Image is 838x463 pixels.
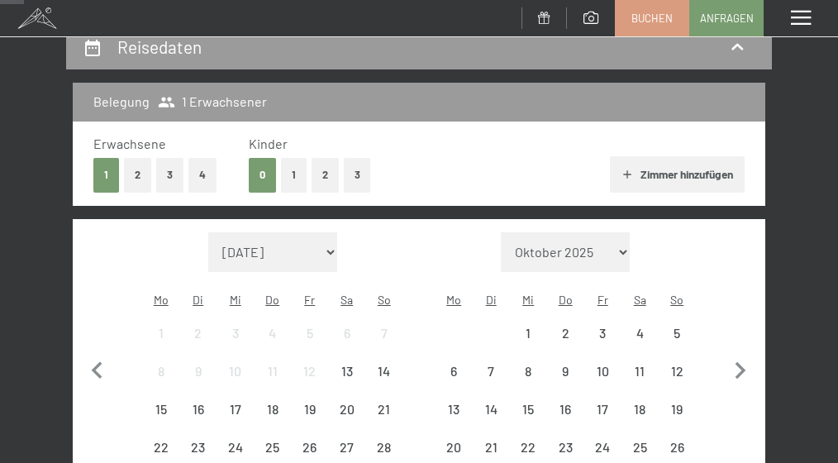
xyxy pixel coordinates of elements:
[254,314,291,351] div: Thu Sep 04 2025
[328,390,365,427] div: Sat Sep 20 2025
[621,352,659,389] div: Anreise nicht möglich
[547,352,584,389] div: Anreise nicht möglich
[659,314,696,351] div: Anreise nicht möglich
[249,158,276,192] button: 0
[512,365,545,399] div: 8
[142,390,179,427] div: Anreise nicht möglich
[437,365,471,399] div: 6
[218,327,252,360] div: 3
[659,314,696,351] div: Sun Oct 05 2025
[547,390,584,427] div: Anreise nicht möglich
[659,352,696,389] div: Anreise nicht möglich
[330,327,364,360] div: 6
[623,365,657,399] div: 11
[549,403,583,437] div: 16
[304,293,315,307] abbr: Freitag
[254,352,291,389] div: Anreise nicht möglich
[217,390,254,427] div: Anreise nicht möglich
[193,293,203,307] abbr: Dienstag
[293,365,326,399] div: 12
[142,314,179,351] div: Mon Sep 01 2025
[328,352,365,389] div: Sat Sep 13 2025
[179,352,217,389] div: Tue Sep 09 2025
[181,327,215,360] div: 2
[179,352,217,389] div: Anreise nicht möglich
[142,352,179,389] div: Mon Sep 08 2025
[254,390,291,427] div: Thu Sep 18 2025
[293,403,326,437] div: 19
[510,390,547,427] div: Anreise nicht möglich
[474,403,508,437] div: 14
[291,352,328,389] div: Fri Sep 12 2025
[291,390,328,427] div: Anreise nicht möglich
[584,352,621,389] div: Fri Oct 10 2025
[217,314,254,351] div: Wed Sep 03 2025
[291,352,328,389] div: Anreise nicht möglich
[142,314,179,351] div: Anreise nicht möglich
[621,314,659,351] div: Anreise nicht möglich
[93,136,166,151] span: Erwachsene
[378,293,391,307] abbr: Sonntag
[584,352,621,389] div: Anreise nicht möglich
[586,403,620,437] div: 17
[312,158,339,192] button: 2
[142,390,179,427] div: Mon Sep 15 2025
[328,314,365,351] div: Anreise nicht möglich
[367,403,401,437] div: 21
[330,403,364,437] div: 20
[473,390,510,427] div: Tue Oct 14 2025
[584,390,621,427] div: Anreise nicht möglich
[365,352,402,389] div: Anreise nicht möglich
[510,390,547,427] div: Wed Oct 15 2025
[179,390,217,427] div: Anreise nicht möglich
[474,365,508,399] div: 7
[255,327,289,360] div: 4
[437,403,471,437] div: 13
[217,314,254,351] div: Anreise nicht möglich
[217,390,254,427] div: Wed Sep 17 2025
[436,390,473,427] div: Anreise nicht möglich
[188,158,217,192] button: 4
[179,314,217,351] div: Tue Sep 02 2025
[218,365,252,399] div: 10
[660,403,694,437] div: 19
[328,390,365,427] div: Anreise nicht möglich
[586,327,620,360] div: 3
[690,1,763,36] a: Anfragen
[367,327,401,360] div: 7
[631,11,673,26] span: Buchen
[436,352,473,389] div: Mon Oct 06 2025
[181,403,215,437] div: 16
[249,136,288,151] span: Kinder
[254,314,291,351] div: Anreise nicht möglich
[217,352,254,389] div: Anreise nicht möglich
[436,390,473,427] div: Mon Oct 13 2025
[616,1,688,36] a: Buchen
[584,314,621,351] div: Anreise nicht möglich
[473,352,510,389] div: Tue Oct 07 2025
[218,403,252,437] div: 17
[124,158,151,192] button: 2
[254,390,291,427] div: Anreise nicht möglich
[254,352,291,389] div: Thu Sep 11 2025
[623,403,657,437] div: 18
[659,352,696,389] div: Sun Oct 12 2025
[621,390,659,427] div: Anreise nicht möglich
[255,365,289,399] div: 11
[549,327,583,360] div: 2
[365,314,402,351] div: Anreise nicht möglich
[623,327,657,360] div: 4
[365,390,402,427] div: Sun Sep 21 2025
[634,293,646,307] abbr: Samstag
[610,156,745,193] button: Zimmer hinzufügen
[217,352,254,389] div: Wed Sep 10 2025
[93,93,150,111] h3: Belegung
[621,390,659,427] div: Sat Oct 18 2025
[281,158,307,192] button: 1
[156,158,183,192] button: 3
[144,327,178,360] div: 1
[291,314,328,351] div: Fri Sep 05 2025
[93,158,119,192] button: 1
[154,293,169,307] abbr: Montag
[473,352,510,389] div: Anreise nicht möglich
